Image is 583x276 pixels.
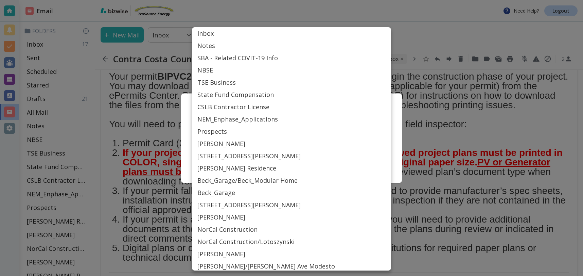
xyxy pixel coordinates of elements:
li: NBSE [192,64,391,76]
li: [PERSON_NAME] [192,248,391,260]
li: [PERSON_NAME]/[PERSON_NAME] Ave Modesto [192,260,391,272]
li: Notes [192,39,391,52]
li: [PERSON_NAME] Residence [192,162,391,174]
li: SBA - Related COVIT-19 Info [192,52,391,64]
li: CSLB Contractor License [192,101,391,113]
li: [STREET_ADDRESS][PERSON_NAME] [192,150,391,162]
li: NorCal Construction [192,223,391,236]
li: State Fund Compensation [192,88,391,101]
li: [PERSON_NAME] [192,211,391,223]
li: [STREET_ADDRESS][PERSON_NAME] [192,199,391,211]
li: TSE Business [192,76,391,88]
li: Beck_Garage/Beck_Modular Home [192,174,391,186]
li: NEM_Enphase_Applications [192,113,391,125]
li: Beck_Garage [192,186,391,199]
li: NorCal Construction/Lotoszynski [192,236,391,248]
li: Prospects [192,125,391,137]
li: [PERSON_NAME] [192,137,391,150]
li: Inbox [192,27,391,39]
